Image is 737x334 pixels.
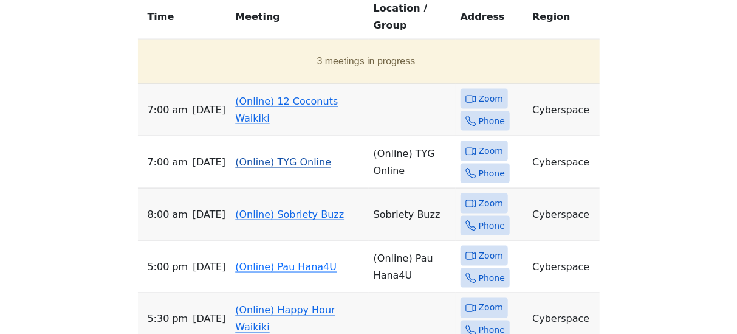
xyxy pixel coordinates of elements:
td: Cyberspace [527,241,599,293]
span: [DATE] [193,311,225,328]
button: 3 meetings in progress [143,44,590,78]
td: Sobriety Buzz [369,189,456,241]
a: (Online) TYG Online [235,156,331,168]
span: [DATE] [193,102,225,119]
span: Phone [479,166,505,181]
td: Cyberspace [527,84,599,136]
span: Zoom [479,248,503,263]
span: [DATE] [193,206,225,223]
a: (Online) 12 Coconuts Waikiki [235,96,338,124]
a: (Online) Happy Hour Waikiki [235,305,335,333]
span: Phone [479,218,505,234]
span: [DATE] [193,154,225,171]
span: 5:00 PM [148,259,188,276]
span: [DATE] [193,259,225,276]
td: Cyberspace [527,136,599,189]
span: Zoom [479,301,503,316]
span: 7:00 AM [148,154,188,171]
td: (Online) Pau Hana4U [369,241,456,293]
a: (Online) Sobriety Buzz [235,209,344,220]
span: Phone [479,114,505,129]
span: Zoom [479,91,503,106]
td: (Online) TYG Online [369,136,456,189]
td: Cyberspace [527,189,599,241]
span: 8:00 AM [148,206,188,223]
span: Zoom [479,144,503,159]
span: 7:00 AM [148,102,188,119]
span: Phone [479,271,505,286]
span: 5:30 PM [148,311,188,328]
a: (Online) Pau Hana4U [235,261,337,273]
span: Zoom [479,196,503,211]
